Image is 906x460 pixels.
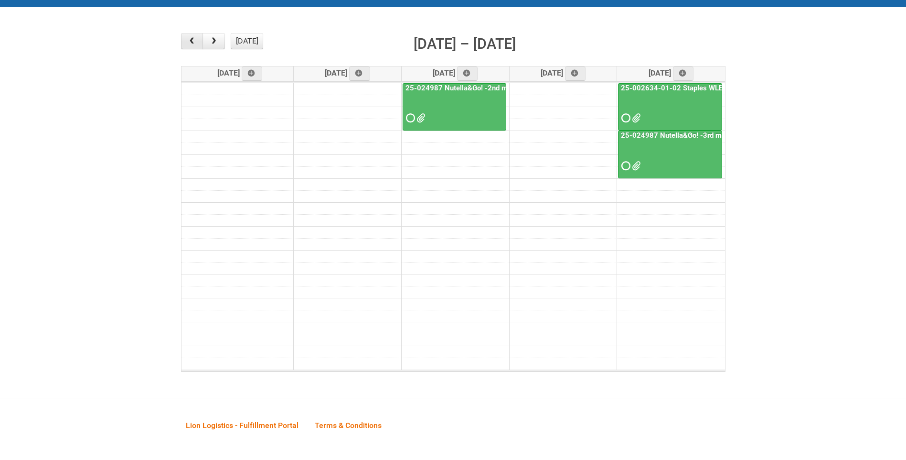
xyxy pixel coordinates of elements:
[403,83,506,131] a: 25-024987 Nutella&Go! -2nd mailing day
[619,84,831,92] a: 25-002634-01-02 Staples WLE 2025 Community - Sixth Mailing
[618,83,722,131] a: 25-002634-01-02 Staples WLE 2025 Community - Sixth Mailing
[649,68,694,77] span: [DATE]
[632,115,639,121] span: GROUP 1001.jpg JNF 25-002634-01 Staples WLE 2025 - 6th Mailing.doc LPF 25-002634-01 Staples 2025 ...
[618,131,722,178] a: 25-024987 Nutella&Go! -3rd mailing day
[325,68,370,77] span: [DATE]
[414,33,516,55] h2: [DATE] – [DATE]
[619,131,755,140] a: 25-024987 Nutella&Go! -3rd mailing day
[632,163,639,169] span: Grp 1006 Type 6 2..jpg Grp 1006 Type 6 1.4.jpg 25-024987-01-05 Nutella and Go - 3rd mailing - Lio...
[457,66,478,81] a: Add an event
[565,66,586,81] a: Add an event
[186,421,298,430] span: Lion Logistics - Fulfillment Portal
[349,66,370,81] a: Add an event
[621,115,628,121] span: Requested
[231,33,263,49] button: [DATE]
[621,163,628,169] span: Requested
[179,410,306,440] a: Lion Logistics - Fulfillment Portal
[433,68,478,77] span: [DATE]
[308,410,389,440] a: Terms & Conditions
[242,66,263,81] a: Add an event
[315,421,382,430] span: Terms & Conditions
[673,66,694,81] a: Add an event
[406,115,413,121] span: Requested
[217,68,263,77] span: [DATE]
[404,84,541,92] a: 25-024987 Nutella&Go! -2nd mailing day
[541,68,586,77] span: [DATE]
[416,115,423,121] span: 25-024987-01-05 Nutella and Go - MDN Left over (REVISE).xlsx Nutella and Go Mailing 2 - Lion Addr...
